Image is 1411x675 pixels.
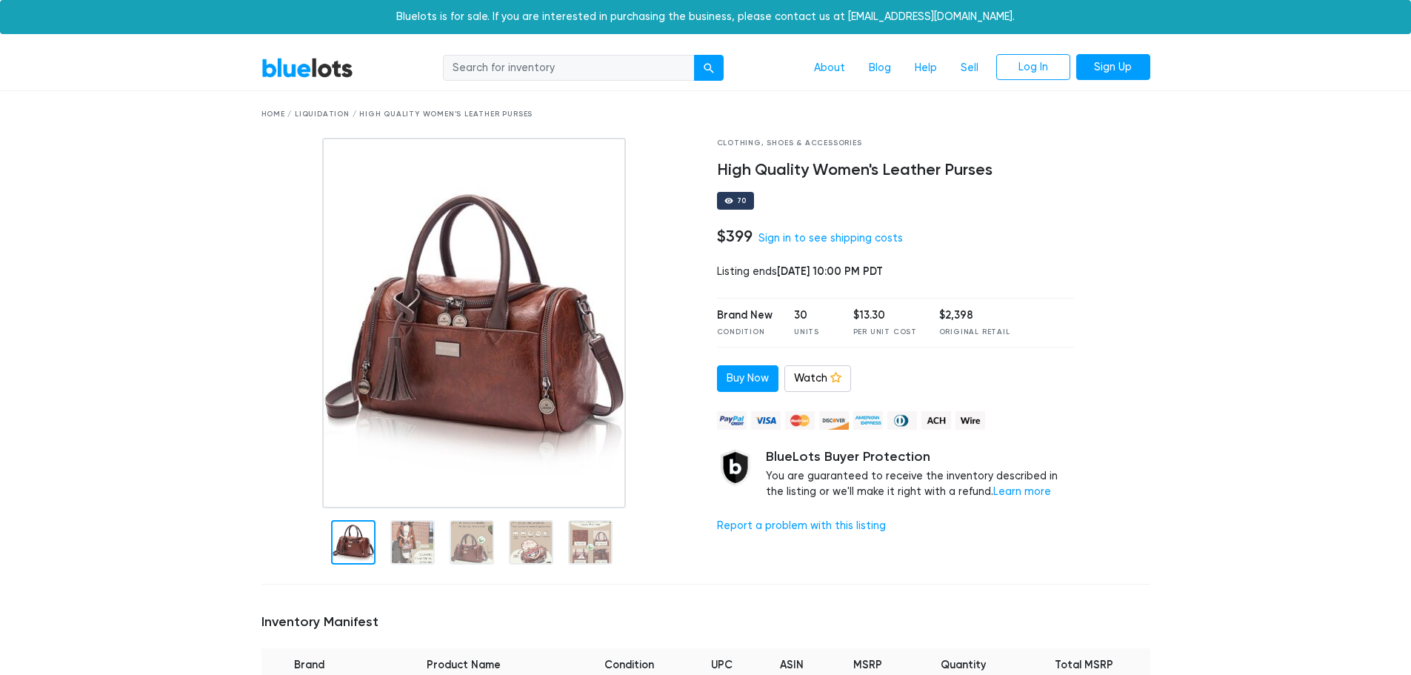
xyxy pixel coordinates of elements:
a: About [802,54,857,82]
a: Buy Now [717,365,778,392]
a: BlueLots [261,57,353,79]
a: Sign in to see shipping costs [758,232,903,245]
div: Units [794,327,831,338]
input: Search for inventory [443,55,695,82]
a: Help [903,54,949,82]
img: wire-908396882fe19aaaffefbd8e17b12f2f29708bd78693273c0e28e3a24408487f.png [955,411,985,430]
div: 30 [794,307,831,324]
img: buyer_protection_shield-3b65640a83011c7d3ede35a8e5a80bfdfaa6a97447f0071c1475b91a4b0b3d01.png [717,449,754,486]
a: Report a problem with this listing [717,519,886,532]
h4: High Quality Women's Leather Purses [717,161,1075,180]
div: You are guaranteed to receive the inventory described in the listing or we'll make it right with ... [766,449,1075,500]
a: Learn more [993,485,1051,498]
img: american_express-ae2a9f97a040b4b41f6397f7637041a5861d5f99d0716c09922aba4e24c8547d.png [853,411,883,430]
img: ach-b7992fed28a4f97f893c574229be66187b9afb3f1a8d16a4691d3d3140a8ab00.png [921,411,951,430]
a: Sign Up [1076,54,1150,81]
div: 70 [737,197,747,205]
div: Home / Liquidation / High Quality Women's Leather Purses [261,109,1150,120]
a: Sell [949,54,990,82]
a: Blog [857,54,903,82]
img: visa-79caf175f036a155110d1892330093d4c38f53c55c9ec9e2c3a54a56571784bb.png [751,411,781,430]
a: Log In [996,54,1070,81]
img: mastercard-42073d1d8d11d6635de4c079ffdb20a4f30a903dc55d1612383a1b395dd17f39.png [785,411,815,430]
img: 75684fb1-bedf-4326-84cb-0c9b7ae8b9fa-1738987253.jpeg [322,138,627,508]
div: Brand New [717,307,773,324]
div: Per Unit Cost [853,327,917,338]
div: Listing ends [717,264,1075,280]
div: Condition [717,327,773,338]
a: Watch [784,365,851,392]
div: Original Retail [939,327,1010,338]
div: $2,398 [939,307,1010,324]
h4: $399 [717,227,753,246]
img: diners_club-c48f30131b33b1bb0e5d0e2dbd43a8bea4cb12cb2961413e2f4250e06c020426.png [887,411,917,430]
h5: Inventory Manifest [261,614,1150,631]
img: discover-82be18ecfda2d062aad2762c1ca80e2d36a4073d45c9e0ffae68cd515fbd3d32.png [819,411,849,430]
h5: BlueLots Buyer Protection [766,449,1075,465]
div: Clothing, Shoes & Accessories [717,138,1075,149]
span: [DATE] 10:00 PM PDT [777,265,883,278]
img: paypal_credit-80455e56f6e1299e8d57f40c0dcee7b8cd4ae79b9eccbfc37e2480457ba36de9.png [717,411,747,430]
div: $13.30 [853,307,917,324]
